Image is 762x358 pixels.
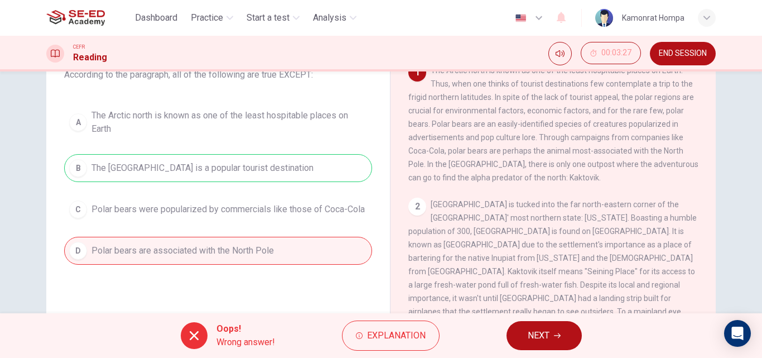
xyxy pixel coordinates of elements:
[308,8,361,28] button: Analysis
[135,11,177,25] span: Dashboard
[408,198,426,216] div: 2
[64,68,372,82] span: According to the paragraph, all of the following are true EXCEPT:
[408,64,426,82] div: 1
[313,11,346,25] span: Analysis
[514,14,528,22] img: en
[595,9,613,27] img: Profile picture
[528,328,549,343] span: NEXT
[242,8,304,28] button: Start a test
[601,49,631,58] span: 00:03:27
[73,51,107,64] h1: Reading
[581,42,641,65] div: Hide
[46,7,105,29] img: SE-ED Academy logo
[548,42,572,65] div: Mute
[622,11,684,25] div: Kamonrat Hompa
[191,11,223,25] span: Practice
[186,8,238,28] button: Practice
[216,336,275,349] span: Wrong answer!
[342,321,440,351] button: Explanation
[581,42,641,64] button: 00:03:27
[650,42,716,65] button: END SESSION
[73,43,85,51] span: CEFR
[46,7,131,29] a: SE-ED Academy logo
[367,328,426,343] span: Explanation
[507,321,582,350] button: NEXT
[247,11,290,25] span: Start a test
[216,322,275,336] span: Oops!
[659,49,707,58] span: END SESSION
[131,8,182,28] button: Dashboard
[408,66,698,182] span: The Arctic north is known as one of the least hospitable places on Earth. Thus, when one thinks o...
[724,320,751,347] div: Open Intercom Messenger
